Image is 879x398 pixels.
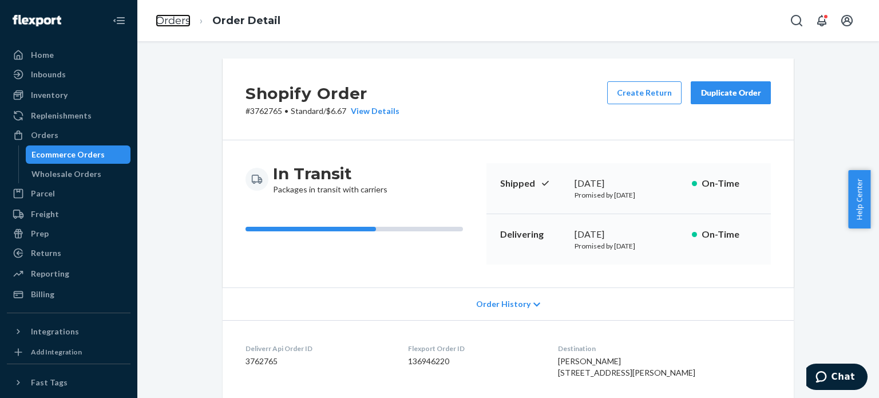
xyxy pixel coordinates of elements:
[607,81,682,104] button: Create Return
[13,15,61,26] img: Flexport logo
[702,177,757,190] p: On-Time
[246,81,399,105] h2: Shopify Order
[31,247,61,259] div: Returns
[146,4,290,38] ol: breadcrumbs
[7,322,130,341] button: Integrations
[836,9,858,32] button: Open account menu
[7,224,130,243] a: Prep
[691,81,771,104] button: Duplicate Order
[7,345,130,359] a: Add Integration
[31,69,66,80] div: Inbounds
[26,145,131,164] a: Ecommerce Orders
[476,298,530,310] span: Order History
[284,106,288,116] span: •
[26,165,131,183] a: Wholesale Orders
[31,268,69,279] div: Reporting
[31,168,101,180] div: Wholesale Orders
[408,344,540,353] dt: Flexport Order ID
[408,356,540,367] dd: 136946220
[31,377,68,388] div: Fast Tags
[31,208,59,220] div: Freight
[848,170,870,228] button: Help Center
[156,14,191,27] a: Orders
[500,228,565,241] p: Delivering
[575,177,683,190] div: [DATE]
[31,49,54,61] div: Home
[575,190,683,200] p: Promised by [DATE]
[7,184,130,203] a: Parcel
[7,285,130,304] a: Billing
[7,205,130,223] a: Freight
[7,86,130,104] a: Inventory
[31,347,82,357] div: Add Integration
[558,356,695,377] span: [PERSON_NAME] [STREET_ADDRESS][PERSON_NAME]
[575,241,683,251] p: Promised by [DATE]
[7,126,130,144] a: Orders
[700,87,761,98] div: Duplicate Order
[785,9,808,32] button: Open Search Box
[7,46,130,64] a: Home
[108,9,130,32] button: Close Navigation
[31,228,49,239] div: Prep
[246,356,390,367] dd: 3762765
[500,177,565,190] p: Shipped
[7,65,130,84] a: Inbounds
[246,105,399,117] p: # 3762765 / $6.67
[7,107,130,125] a: Replenishments
[273,163,387,195] div: Packages in transit with carriers
[7,244,130,262] a: Returns
[31,129,58,141] div: Orders
[702,228,757,241] p: On-Time
[31,289,54,300] div: Billing
[810,9,833,32] button: Open notifications
[31,89,68,101] div: Inventory
[806,364,868,392] iframe: Opens a widget where you can chat to one of our agents
[31,326,79,337] div: Integrations
[291,106,323,116] span: Standard
[246,344,390,353] dt: Deliverr Api Order ID
[273,163,387,184] h3: In Transit
[575,228,683,241] div: [DATE]
[31,188,55,199] div: Parcel
[7,373,130,392] button: Fast Tags
[7,265,130,283] a: Reporting
[212,14,280,27] a: Order Detail
[346,105,399,117] button: View Details
[558,344,771,353] dt: Destination
[31,110,92,121] div: Replenishments
[31,149,105,160] div: Ecommerce Orders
